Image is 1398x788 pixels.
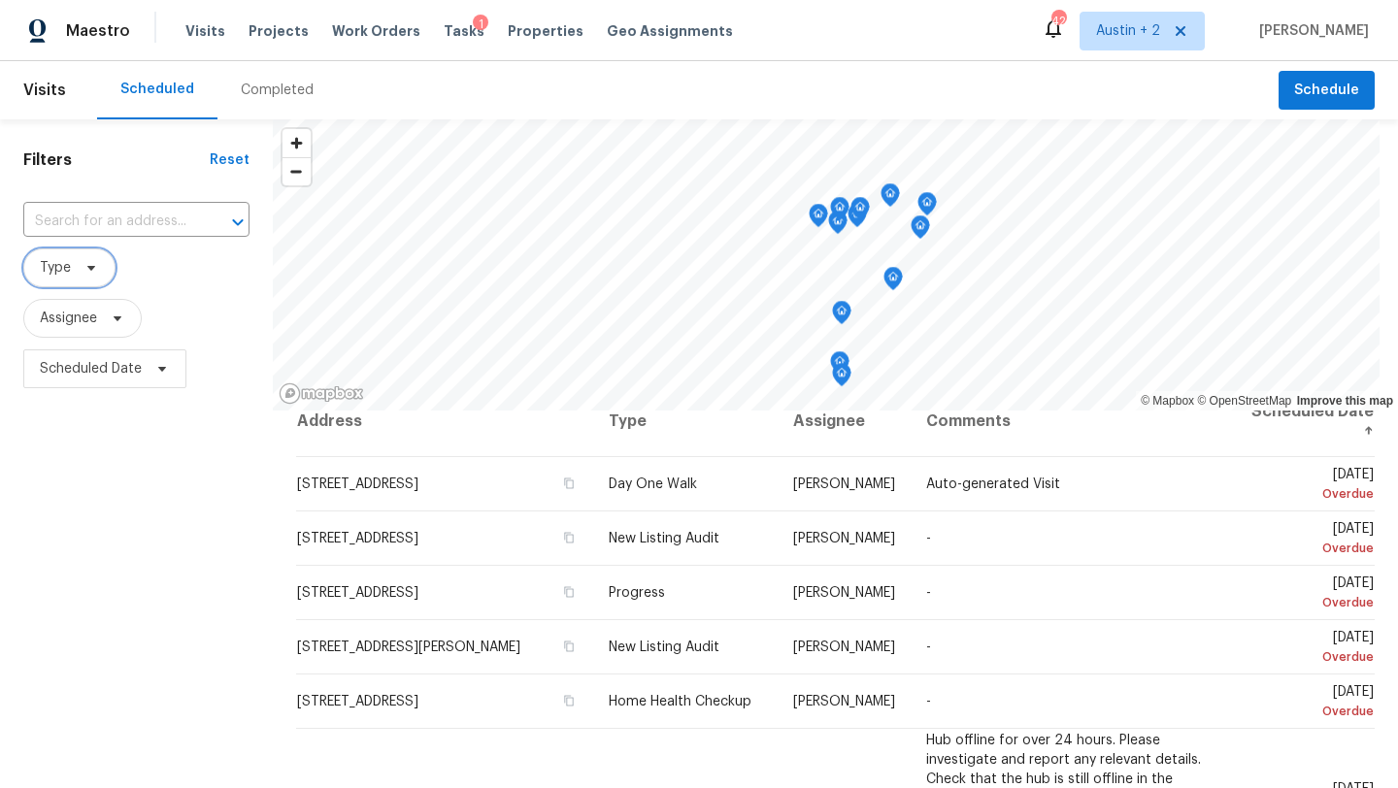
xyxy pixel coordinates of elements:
div: Map marker [830,197,849,227]
canvas: Map [273,119,1380,410]
span: [PERSON_NAME] [793,695,895,708]
span: Visits [23,69,66,112]
div: 42 [1051,12,1065,31]
span: Zoom out [283,158,311,185]
span: Geo Assignments [607,21,733,41]
div: Overdue [1250,593,1374,612]
div: Map marker [832,301,851,331]
span: Day One Walk [609,477,697,491]
div: Map marker [881,183,900,213]
span: Visits [185,21,225,41]
span: [DATE] [1250,631,1374,667]
span: Scheduled Date [40,359,142,378]
h1: Filters [23,150,210,170]
span: Austin + 2 [1096,21,1160,41]
span: - [926,640,931,654]
div: Overdue [1250,702,1374,721]
span: - [926,586,931,600]
th: Type [593,386,778,457]
span: New Listing Audit [609,532,719,545]
span: Auto-generated Visit [926,477,1060,491]
span: [DATE] [1250,576,1374,612]
button: Copy Address [560,638,578,655]
div: Map marker [850,197,870,227]
span: Work Orders [332,21,420,41]
a: OpenStreetMap [1197,394,1291,408]
button: Zoom out [283,157,311,185]
th: Assignee [778,386,911,457]
span: Progress [609,586,665,600]
span: - [926,695,931,708]
div: Map marker [883,267,903,297]
span: Maestro [66,21,130,41]
span: [STREET_ADDRESS] [297,477,418,491]
input: Search for an address... [23,207,195,237]
button: Zoom in [283,129,311,157]
span: [STREET_ADDRESS][PERSON_NAME] [297,640,520,654]
span: [DATE] [1250,685,1374,721]
span: [DATE] [1250,468,1374,504]
div: 1 [473,15,488,34]
span: [STREET_ADDRESS] [297,532,418,545]
span: - [926,532,931,545]
div: Overdue [1250,484,1374,504]
div: Map marker [917,192,937,222]
span: [PERSON_NAME] [793,640,895,654]
div: Map marker [809,204,828,234]
button: Open [224,209,251,236]
span: Properties [508,21,583,41]
a: Mapbox [1141,394,1194,408]
span: [PERSON_NAME] [1251,21,1369,41]
span: [PERSON_NAME] [793,532,895,545]
button: Copy Address [560,583,578,601]
button: Copy Address [560,529,578,546]
span: Type [40,258,71,278]
span: Home Health Checkup [609,695,751,708]
button: Copy Address [560,475,578,492]
th: Scheduled Date ↑ [1235,386,1375,457]
span: [PERSON_NAME] [793,586,895,600]
div: Completed [241,81,314,100]
span: [DATE] [1250,522,1374,558]
div: Scheduled [120,80,194,99]
div: Map marker [830,351,849,381]
span: Assignee [40,309,97,328]
span: Schedule [1294,79,1359,103]
a: Mapbox homepage [279,382,364,405]
th: Comments [911,386,1234,457]
span: [PERSON_NAME] [793,477,895,491]
button: Schedule [1279,71,1375,111]
span: [STREET_ADDRESS] [297,586,418,600]
span: New Listing Audit [609,640,719,654]
span: Tasks [444,24,484,38]
th: Address [296,386,593,457]
span: Projects [249,21,309,41]
div: Overdue [1250,647,1374,667]
div: Reset [210,150,250,170]
a: Improve this map [1297,394,1393,408]
div: Map marker [911,215,930,246]
div: Map marker [832,363,851,393]
div: Overdue [1250,539,1374,558]
span: [STREET_ADDRESS] [297,695,418,708]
